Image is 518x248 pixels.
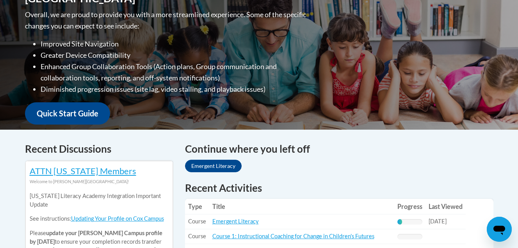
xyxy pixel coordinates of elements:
h4: Continue where you left off [185,141,493,157]
a: ATTN [US_STATE] Members [30,166,136,176]
h1: Recent Activities [185,181,493,195]
li: Improved Site Navigation [41,38,308,50]
a: Course 1: Instructional Coaching for Change in Children's Futures [212,233,374,239]
th: Progress [394,199,425,214]
iframe: Button to launch messaging window [487,217,512,242]
a: Updating Your Profile on Cox Campus [71,215,164,222]
li: Greater Device Compatibility [41,50,308,61]
p: See instructions: [30,214,169,223]
span: Course [188,218,206,225]
p: Overall, we are proud to provide you with a more streamlined experience. Some of the specific cha... [25,9,308,32]
div: Welcome to [PERSON_NAME][GEOGRAPHIC_DATA]! [30,177,169,186]
p: [US_STATE] Literacy Academy Integration Important Update [30,192,169,209]
b: update your [PERSON_NAME] Campus profile by [DATE] [30,230,162,245]
span: Course [188,233,206,239]
th: Type [185,199,209,214]
li: Enhanced Group Collaboration Tools (Action plans, Group communication and collaboration tools, re... [41,61,308,84]
span: [DATE] [429,218,447,225]
a: Quick Start Guide [25,102,110,125]
th: Title [209,199,394,214]
h4: Recent Discussions [25,141,173,157]
a: Emergent Literacy [185,160,242,172]
th: Last Viewed [425,199,466,214]
div: Progress, % [397,219,402,225]
li: Diminished progression issues (site lag, video stalling, and playback issues) [41,84,308,95]
a: Emergent Literacy [212,218,259,225]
